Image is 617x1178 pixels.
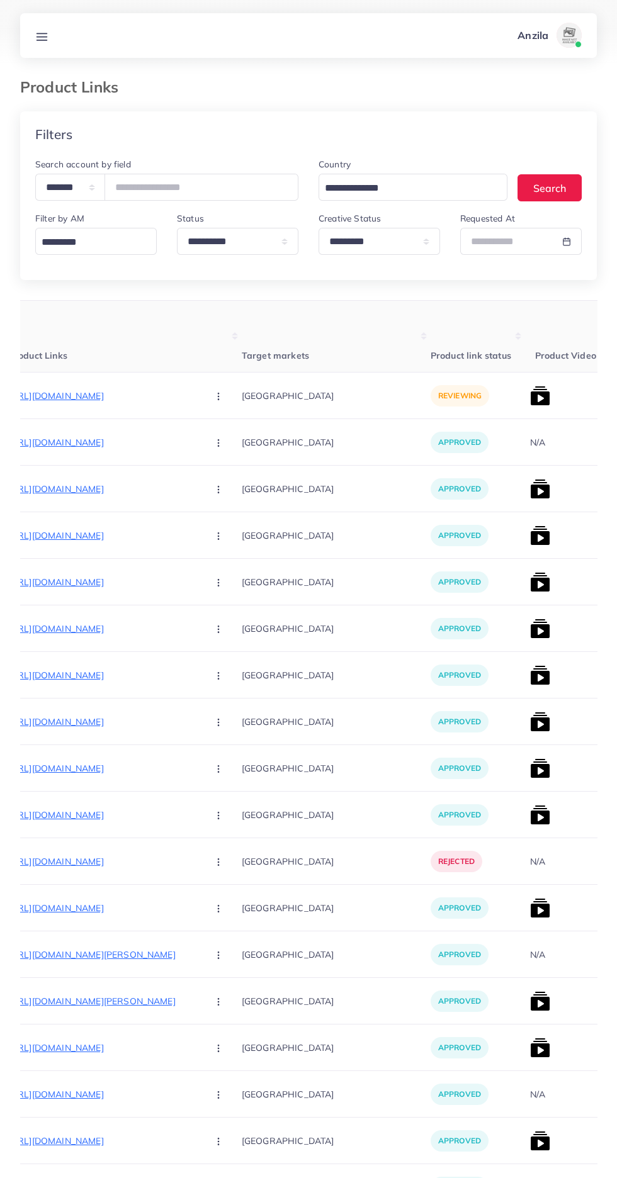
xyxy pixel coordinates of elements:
[518,28,548,43] p: Anzila
[9,900,198,916] p: [URL][DOMAIN_NAME]
[530,572,550,592] img: list product video
[177,212,204,225] label: Status
[530,436,545,449] div: N/A
[242,428,431,456] p: [GEOGRAPHIC_DATA]
[242,1080,431,1108] p: [GEOGRAPHIC_DATA]
[431,851,482,872] p: rejected
[431,990,489,1012] p: approved
[9,854,198,869] p: [URL][DOMAIN_NAME]
[35,212,84,225] label: Filter by AM
[9,528,198,543] p: [URL][DOMAIN_NAME]
[320,179,491,198] input: Search for option
[242,474,431,503] p: [GEOGRAPHIC_DATA]
[37,233,149,252] input: Search for option
[431,525,489,546] p: approved
[20,78,128,96] h3: Product Links
[9,807,198,822] p: [URL][DOMAIN_NAME]
[431,571,489,593] p: approved
[242,350,309,361] span: Target markets
[530,898,550,918] img: list product video
[9,1087,198,1102] p: [URL][DOMAIN_NAME]
[431,385,489,407] p: reviewing
[242,800,431,829] p: [GEOGRAPHIC_DATA]
[431,618,489,639] p: approved
[530,1131,550,1151] img: list product video
[35,126,72,142] h4: Filters
[35,228,157,255] div: Search for option
[530,805,550,825] img: list product video
[242,521,431,549] p: [GEOGRAPHIC_DATA]
[530,1038,550,1058] img: list product video
[431,350,511,361] span: Product link status
[431,758,489,779] p: approved
[530,758,550,778] img: list product video
[242,661,431,689] p: [GEOGRAPHIC_DATA]
[530,855,545,868] div: N/A
[431,1084,489,1105] p: approved
[530,1088,545,1101] div: N/A
[319,158,351,171] label: Country
[431,665,489,686] p: approved
[9,575,198,590] p: [URL][DOMAIN_NAME]
[530,619,550,639] img: list product video
[242,754,431,782] p: [GEOGRAPHIC_DATA]
[518,174,582,201] button: Search
[431,944,489,965] p: approved
[9,388,198,403] p: [URL][DOMAIN_NAME]
[9,350,67,361] span: Product Links
[9,947,198,962] p: [URL][DOMAIN_NAME][PERSON_NAME]
[9,621,198,636] p: [URL][DOMAIN_NAME]
[9,1040,198,1055] p: [URL][DOMAIN_NAME]
[242,847,431,875] p: [GEOGRAPHIC_DATA]
[530,525,550,546] img: list product video
[9,994,198,1009] p: [URL][DOMAIN_NAME][PERSON_NAME]
[511,23,587,48] a: Anzilaavatar
[530,712,550,732] img: list product video
[319,174,507,201] div: Search for option
[242,987,431,1015] p: [GEOGRAPHIC_DATA]
[431,804,489,826] p: approved
[9,1133,198,1148] p: [URL][DOMAIN_NAME]
[242,894,431,922] p: [GEOGRAPHIC_DATA]
[530,479,550,499] img: list product video
[431,1037,489,1058] p: approved
[242,1033,431,1062] p: [GEOGRAPHIC_DATA]
[460,212,515,225] label: Requested At
[530,665,550,685] img: list product video
[9,714,198,729] p: [URL][DOMAIN_NAME]
[242,1126,431,1155] p: [GEOGRAPHIC_DATA]
[35,158,131,171] label: Search account by field
[9,761,198,776] p: [URL][DOMAIN_NAME]
[431,711,489,732] p: approved
[535,350,596,361] span: Product Video
[431,1130,489,1152] p: approved
[530,991,550,1011] img: list product video
[9,668,198,683] p: [URL][DOMAIN_NAME]
[242,940,431,968] p: [GEOGRAPHIC_DATA]
[242,707,431,736] p: [GEOGRAPHIC_DATA]
[431,432,489,453] p: approved
[242,381,431,410] p: [GEOGRAPHIC_DATA]
[431,897,489,919] p: approved
[242,568,431,596] p: [GEOGRAPHIC_DATA]
[431,478,489,500] p: approved
[9,435,198,450] p: [URL][DOMAIN_NAME]
[319,212,381,225] label: Creative Status
[530,386,550,406] img: list product video
[530,948,545,961] div: N/A
[9,481,198,496] p: [URL][DOMAIN_NAME]
[242,614,431,642] p: [GEOGRAPHIC_DATA]
[557,23,582,48] img: avatar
